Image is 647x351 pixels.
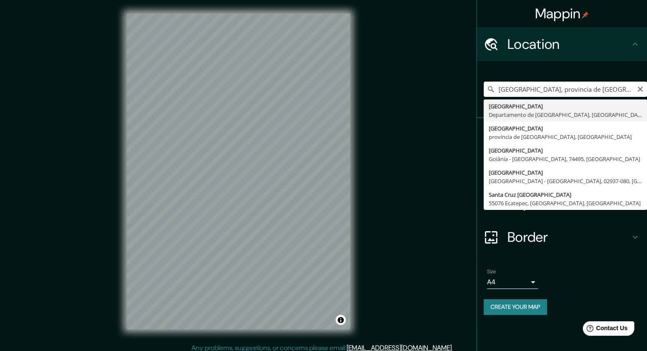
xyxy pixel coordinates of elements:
div: A4 [487,275,538,289]
img: pin-icon.png [582,11,589,18]
div: [GEOGRAPHIC_DATA] [489,102,642,110]
h4: Layout [507,195,630,212]
canvas: Map [127,14,350,329]
iframe: Help widget launcher [571,318,638,342]
div: provincia de [GEOGRAPHIC_DATA], [GEOGRAPHIC_DATA] [489,133,642,141]
div: Santa Cruz [GEOGRAPHIC_DATA] [489,190,642,199]
h4: Border [507,229,630,246]
div: Layout [477,186,647,220]
div: Departamento de [GEOGRAPHIC_DATA], [GEOGRAPHIC_DATA] [489,110,642,119]
div: [GEOGRAPHIC_DATA] [489,124,642,133]
h4: Mappin [535,5,589,22]
button: Toggle attribution [336,315,346,325]
div: Goiânia - [GEOGRAPHIC_DATA], 74495, [GEOGRAPHIC_DATA] [489,155,642,163]
input: Pick your city or area [484,82,647,97]
button: Create your map [484,299,547,315]
div: Border [477,220,647,254]
div: [GEOGRAPHIC_DATA] [489,146,642,155]
div: Location [477,27,647,61]
label: Size [487,268,496,275]
div: [GEOGRAPHIC_DATA] [489,168,642,177]
button: Clear [637,85,644,93]
div: Style [477,152,647,186]
h4: Location [507,36,630,53]
div: Pins [477,118,647,152]
div: [GEOGRAPHIC_DATA] - [GEOGRAPHIC_DATA], 02937-080, [GEOGRAPHIC_DATA] [489,177,642,185]
div: 55076 Ecatepec, [GEOGRAPHIC_DATA], [GEOGRAPHIC_DATA] [489,199,642,207]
